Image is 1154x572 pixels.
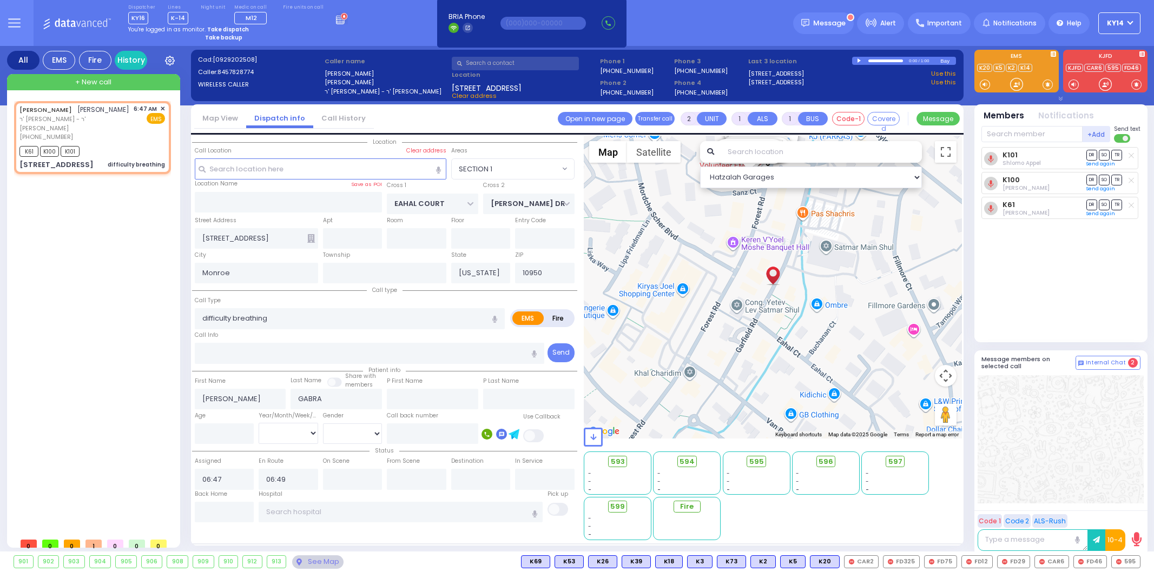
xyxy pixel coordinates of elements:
span: DR [1086,150,1097,160]
span: - [727,469,730,477]
label: Night unit [201,4,225,11]
label: [PERSON_NAME] [325,69,448,78]
div: K5 [780,555,806,568]
button: Toggle fullscreen view [935,141,957,163]
span: Notifications [993,18,1037,28]
div: 904 [90,556,111,568]
span: SECTION 1 [451,158,575,179]
div: K26 [588,555,617,568]
a: FD46 [1122,64,1141,72]
a: K20 [977,64,992,72]
label: WIRELESS CALLER [198,80,321,89]
div: 901 [14,556,33,568]
span: Call type [367,286,403,294]
div: K73 [717,555,746,568]
label: [PHONE_NUMBER] [674,88,728,96]
a: Call History [313,113,374,123]
div: FD46 [1073,555,1107,568]
img: red-radio-icon.svg [888,559,893,564]
span: 0 [42,540,58,548]
label: Gender [323,411,344,420]
span: [STREET_ADDRESS] [452,83,522,91]
label: Last 3 location [748,57,852,66]
div: All [7,51,39,70]
span: 594 [680,456,695,467]
label: Back Home [195,490,227,498]
span: Patient info [363,366,406,374]
span: + New call [75,77,111,88]
button: +Add [1083,126,1111,142]
a: 595 [1105,64,1121,72]
span: - [657,485,661,494]
button: Map camera controls [935,365,957,387]
span: Phone 2 [600,78,670,88]
span: Internal Chat [1086,359,1126,367]
label: Cad: [198,55,321,64]
span: Alert [880,18,896,28]
label: Floor [451,216,464,225]
span: Important [927,18,962,28]
div: 1:00 [920,55,930,67]
label: [PHONE_NUMBER] [600,66,654,75]
span: SO [1099,150,1110,160]
img: red-radio-icon.svg [1039,559,1045,564]
a: K100 [1003,176,1020,184]
label: Turn off text [1114,133,1131,144]
span: - [657,469,661,477]
span: 0 [21,540,37,548]
span: K-14 [168,12,188,24]
span: Shlomo Appel [1003,159,1041,167]
button: Code 2 [1004,514,1031,528]
span: Solomon Polatsek [1003,184,1050,192]
span: SECTION 1 [452,159,559,178]
span: K101 [61,146,80,157]
div: BLS [780,555,806,568]
strong: Take dispatch [207,25,249,34]
label: ZIP [515,251,523,260]
div: 908 [167,556,188,568]
small: Share with [345,372,376,380]
a: CAR6 [1084,64,1104,72]
span: - [866,485,869,494]
span: 593 [611,456,625,467]
div: Bay [940,57,956,65]
a: K2 [1006,64,1017,72]
label: Dispatcher [128,4,155,11]
label: KJFD [1063,54,1148,61]
span: - [866,477,869,485]
a: KJFD [1066,64,1083,72]
button: ALS-Rush [1032,514,1067,528]
button: Send [548,343,575,362]
div: FD325 [883,555,920,568]
label: Pick up [548,490,568,498]
label: Areas [451,147,467,155]
div: Year/Month/Week/Day [259,411,318,420]
input: Search hospital [259,502,543,522]
a: [STREET_ADDRESS] [748,78,804,87]
button: Drag Pegman onto the map to open Street View [935,404,957,425]
span: Phone 4 [674,78,744,88]
span: 0 [129,540,145,548]
a: Dispatch info [246,113,313,123]
label: Call Info [195,331,218,340]
div: [STREET_ADDRESS] [19,159,94,170]
label: Fire [543,311,573,325]
a: K14 [1018,64,1032,72]
button: Code 1 [978,514,1002,528]
span: Send text [1114,125,1140,133]
img: red-radio-icon.svg [929,559,934,564]
span: 8457828774 [217,68,254,76]
span: members [345,381,373,389]
a: K101 [1003,151,1018,159]
img: comment-alt.png [1078,361,1084,366]
span: K61 [19,146,38,157]
a: Send again [1086,185,1115,192]
span: KY16 [128,12,148,24]
div: BLS [521,555,550,568]
a: Send again [1086,210,1115,217]
label: Assigned [195,457,221,465]
label: On Scene [323,457,350,465]
a: Open this area in Google Maps (opens a new window) [586,424,622,438]
label: First Name [195,377,226,385]
div: 903 [64,556,84,568]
